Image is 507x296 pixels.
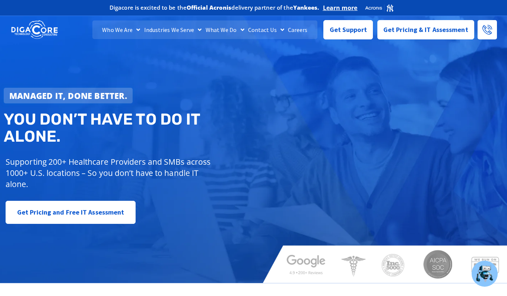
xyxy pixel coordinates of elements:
[11,20,58,40] img: DigaCore Technology Consulting
[92,20,317,39] nav: Menu
[204,20,246,39] a: What We Do
[323,4,358,12] a: Learn more
[4,111,259,145] h2: You don’t have to do IT alone.
[365,4,394,12] img: Acronis
[142,20,204,39] a: Industries We Serve
[187,4,232,11] b: Official Acronis
[323,20,373,39] a: Get Support
[293,4,319,11] b: Yankees.
[110,5,319,10] h2: Digacore is excited to be the delivery partner of the
[246,20,286,39] a: Contact Us
[383,22,468,37] span: Get Pricing & IT Assessment
[100,20,142,39] a: Who We Are
[17,205,124,220] span: Get Pricing and Free IT Assessment
[6,201,136,224] a: Get Pricing and Free IT Assessment
[377,20,474,39] a: Get Pricing & IT Assessment
[6,156,213,190] p: Supporting 200+ Healthcare Providers and SMBs across 1000+ U.S. locations – So you don’t have to ...
[286,20,310,39] a: Careers
[9,90,127,101] strong: Managed IT, done better.
[4,88,133,103] a: Managed IT, done better.
[330,22,367,37] span: Get Support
